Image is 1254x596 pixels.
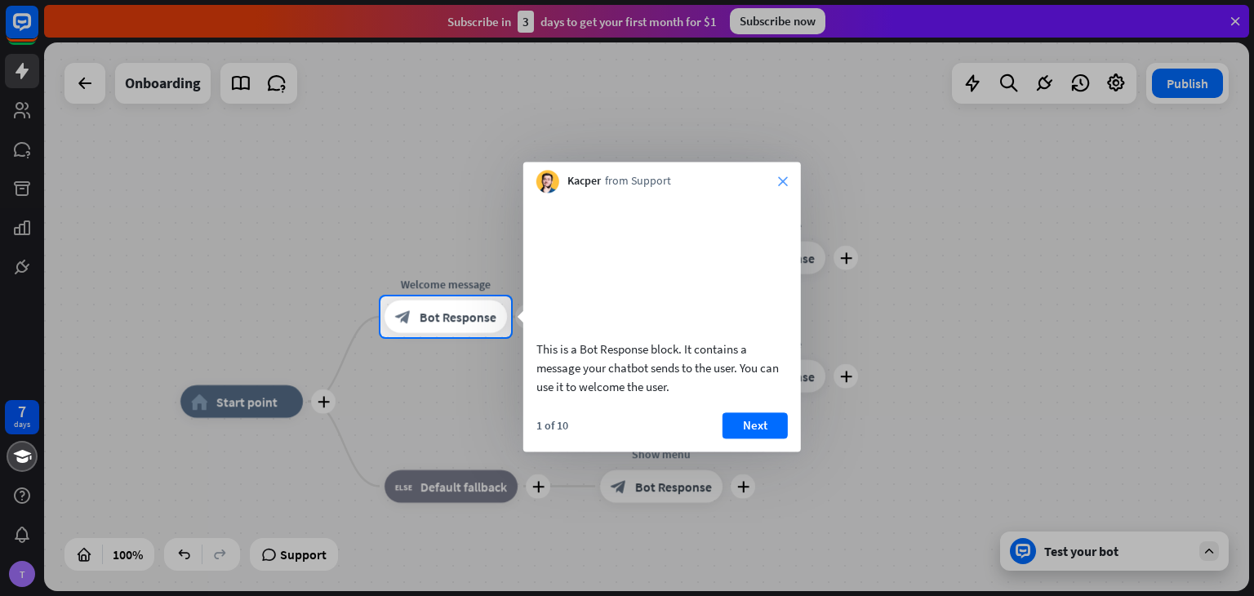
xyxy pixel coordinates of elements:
button: Open LiveChat chat widget [13,7,62,56]
span: from Support [605,174,671,190]
div: This is a Bot Response block. It contains a message your chatbot sends to the user. You can use i... [536,340,788,396]
span: Bot Response [420,309,496,325]
i: close [778,176,788,186]
i: block_bot_response [395,309,411,325]
div: 1 of 10 [536,418,568,433]
span: Kacper [567,174,601,190]
button: Next [723,412,788,438]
